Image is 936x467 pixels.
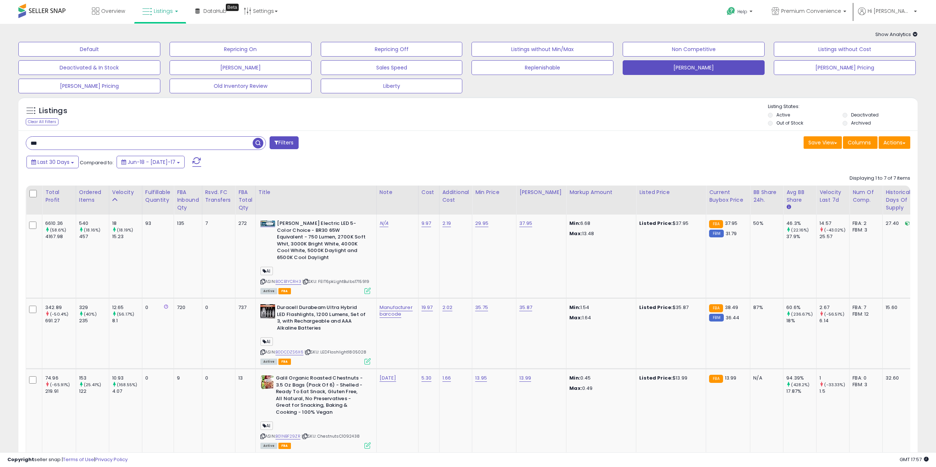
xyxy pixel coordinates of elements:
[819,375,849,381] div: 1
[101,7,125,15] span: Overview
[45,375,76,381] div: 74.96
[569,220,630,227] p: 6.68
[302,433,360,439] span: | SKU: ChestnutsC1092438
[569,188,633,196] div: Markup Amount
[819,220,849,227] div: 14.57
[639,304,673,311] b: Listed Price:
[278,288,291,294] span: FBA
[203,7,227,15] span: DataHub
[791,311,812,317] small: (236.67%)
[819,304,849,311] div: 2.67
[709,304,723,312] small: FBA
[569,315,630,321] p: 1.64
[277,220,366,263] b: [PERSON_NAME] Electric LED 5-Color Choice - BR30 65W Equivalent - 750 Lumen, 2700K Soft Whit, 300...
[84,227,100,233] small: (18.16%)
[275,279,301,285] a: B0CB1YCRH3
[804,136,842,149] button: Save View
[848,139,871,146] span: Columns
[79,220,109,227] div: 540
[145,304,168,311] div: 0
[879,136,910,149] button: Actions
[850,175,910,182] div: Displaying 1 to 7 of 7 items
[117,382,137,388] small: (168.55%)
[18,60,160,75] button: Deactivated & In Stock
[421,188,436,196] div: Cost
[421,220,431,227] a: 9.97
[853,311,877,317] div: FBM: 12
[886,220,910,227] div: 27.40
[50,311,68,317] small: (-50.4%)
[569,385,630,392] p: 0.49
[569,220,580,227] strong: Min:
[569,385,582,392] strong: Max:
[260,375,274,389] img: 61ds92oqC0L._SL40_.jpg
[569,374,580,381] strong: Min:
[117,156,185,168] button: Jun-18 - [DATE]-17
[639,220,700,227] div: $37.95
[853,188,879,204] div: Num of Comp.
[380,220,388,227] a: N/A
[50,382,70,388] small: (-65.91%)
[519,188,563,196] div: [PERSON_NAME]
[260,443,277,449] span: All listings currently available for purchase on Amazon
[519,304,532,311] a: 35.87
[170,79,312,93] button: Old Inventory Review
[177,304,196,311] div: 720
[18,42,160,57] button: Default
[45,317,76,324] div: 691.27
[45,388,76,395] div: 219.91
[776,120,803,126] label: Out of Stock
[853,375,877,381] div: FBA: 0
[260,304,371,364] div: ASIN:
[260,304,275,319] img: 61jH6zAHUsL._SL40_.jpg
[170,42,312,57] button: Repricing On
[824,311,844,317] small: (-56.51%)
[639,375,700,381] div: $13.99
[145,375,168,381] div: 0
[753,304,777,311] div: 87%
[205,188,232,204] div: Rsvd. FC Transfers
[753,375,777,381] div: N/A
[442,188,469,204] div: Additional Cost
[569,375,630,381] p: 0.45
[95,456,128,463] a: Privacy Policy
[260,220,371,293] div: ASIN:
[238,304,250,311] div: 737
[380,304,413,318] a: Manufacturer barcode
[786,188,813,204] div: Avg BB Share
[45,220,76,227] div: 6610.36
[569,230,582,237] strong: Max:
[238,188,252,212] div: FBA Total Qty
[639,188,703,196] div: Listed Price
[725,220,738,227] span: 37.95
[270,136,298,149] button: Filters
[260,337,273,346] span: AI
[786,375,816,381] div: 94.39%
[80,159,114,166] span: Compared to:
[725,304,739,311] span: 38.49
[7,456,34,463] strong: Copyright
[786,317,816,324] div: 18%
[776,112,790,118] label: Active
[260,359,277,365] span: All listings currently available for purchase on Amazon
[79,375,109,381] div: 153
[117,227,133,233] small: (18.19%)
[45,233,76,240] div: 4167.98
[442,220,451,227] a: 2.19
[824,227,845,233] small: (-43.02%)
[79,317,109,324] div: 235
[45,188,73,204] div: Total Profit
[278,443,291,449] span: FBA
[475,188,513,196] div: Min Price
[112,375,142,381] div: 10.93
[519,220,532,227] a: 37.95
[786,204,791,211] small: Avg BB Share.
[154,7,173,15] span: Listings
[569,314,582,321] strong: Max:
[260,267,273,275] span: AI
[875,31,918,38] span: Show Analytics
[726,7,736,16] i: Get Help
[128,158,175,166] span: Jun-18 - [DATE]-17
[781,7,841,15] span: Premium Convenience
[226,4,239,11] div: Tooltip anchor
